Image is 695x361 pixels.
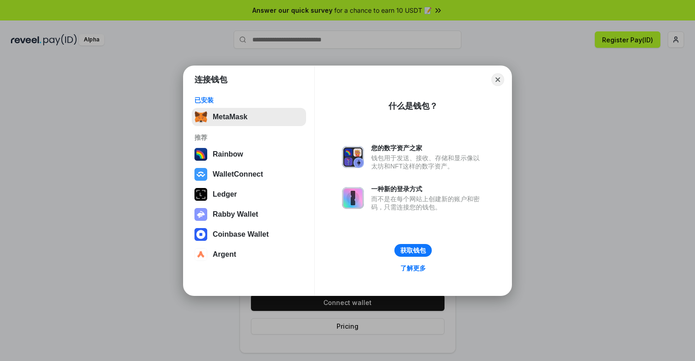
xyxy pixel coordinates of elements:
img: svg+xml,%3Csvg%20xmlns%3D%22http%3A%2F%2Fwww.w3.org%2F2000%2Fsvg%22%20fill%3D%22none%22%20viewBox... [342,187,364,209]
div: WalletConnect [213,170,263,178]
button: 获取钱包 [394,244,432,257]
div: 什么是钱包？ [388,101,438,112]
div: MetaMask [213,113,247,121]
div: Coinbase Wallet [213,230,269,239]
div: Rainbow [213,150,243,158]
button: Rabby Wallet [192,205,306,224]
img: svg+xml,%3Csvg%20fill%3D%22none%22%20height%3D%2233%22%20viewBox%3D%220%200%2035%2033%22%20width%... [194,111,207,123]
button: Rainbow [192,145,306,163]
button: Coinbase Wallet [192,225,306,244]
div: 一种新的登录方式 [371,185,484,193]
h1: 连接钱包 [194,74,227,85]
img: svg+xml,%3Csvg%20width%3D%2228%22%20height%3D%2228%22%20viewBox%3D%220%200%2028%2028%22%20fill%3D... [194,228,207,241]
div: 了解更多 [400,264,426,272]
button: Ledger [192,185,306,203]
img: svg+xml,%3Csvg%20xmlns%3D%22http%3A%2F%2Fwww.w3.org%2F2000%2Fsvg%22%20fill%3D%22none%22%20viewBox... [342,146,364,168]
div: 已安装 [194,96,303,104]
div: 而不是在每个网站上创建新的账户和密码，只需连接您的钱包。 [371,195,484,211]
button: MetaMask [192,108,306,126]
img: svg+xml,%3Csvg%20xmlns%3D%22http%3A%2F%2Fwww.w3.org%2F2000%2Fsvg%22%20fill%3D%22none%22%20viewBox... [194,208,207,221]
button: Argent [192,245,306,264]
div: 获取钱包 [400,246,426,254]
img: svg+xml,%3Csvg%20width%3D%22120%22%20height%3D%22120%22%20viewBox%3D%220%200%20120%20120%22%20fil... [194,148,207,161]
button: Close [491,73,504,86]
div: 推荐 [194,133,303,142]
div: Rabby Wallet [213,210,258,219]
a: 了解更多 [395,262,431,274]
div: 钱包用于发送、接收、存储和显示像以太坊和NFT这样的数字资产。 [371,154,484,170]
img: svg+xml,%3Csvg%20width%3D%2228%22%20height%3D%2228%22%20viewBox%3D%220%200%2028%2028%22%20fill%3D... [194,168,207,181]
img: svg+xml,%3Csvg%20xmlns%3D%22http%3A%2F%2Fwww.w3.org%2F2000%2Fsvg%22%20width%3D%2228%22%20height%3... [194,188,207,201]
div: Argent [213,250,236,259]
button: WalletConnect [192,165,306,183]
div: 您的数字资产之家 [371,144,484,152]
div: Ledger [213,190,237,198]
img: svg+xml,%3Csvg%20width%3D%2228%22%20height%3D%2228%22%20viewBox%3D%220%200%2028%2028%22%20fill%3D... [194,248,207,261]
